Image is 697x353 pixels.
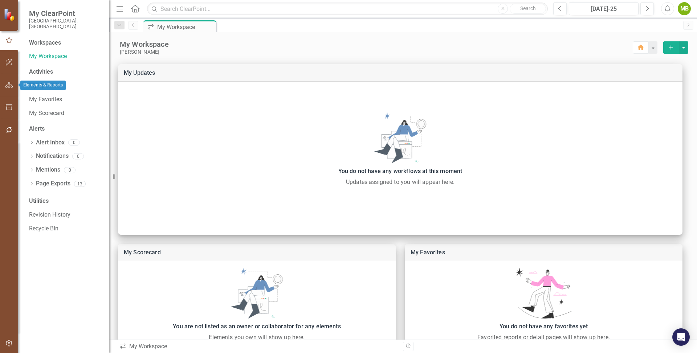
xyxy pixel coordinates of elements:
[29,225,102,233] a: Recycle Bin
[29,197,102,205] div: Utilities
[571,5,636,13] div: [DATE]-25
[29,68,102,76] div: Activities
[408,321,679,332] div: You do not have any favorites yet
[20,81,66,90] div: Elements & Reports
[119,342,398,351] div: My Workspace
[124,249,161,256] a: My Scorecard
[4,8,16,21] img: ClearPoint Strategy
[120,40,633,49] div: My Workspace
[672,328,690,346] div: Open Intercom Messenger
[64,167,76,173] div: 0
[408,333,679,342] div: Favorited reports or detail pages will show up here.
[29,9,102,18] span: My ClearPoint
[68,140,80,146] div: 0
[36,180,70,188] a: Page Exports
[29,211,102,219] a: Revision History
[29,109,102,118] a: My Scorecard
[678,2,691,15] button: MB
[29,52,102,61] a: My Workspace
[157,22,214,32] div: My Workspace
[120,49,633,55] div: [PERSON_NAME]
[411,249,445,256] a: My Favorites
[510,4,546,14] button: Search
[29,125,102,133] div: Alerts
[72,153,84,159] div: 0
[29,39,61,47] div: Workspaces
[663,41,688,54] div: split button
[520,5,536,11] span: Search
[122,166,679,176] div: You do not have any workflows at this moment
[124,69,155,76] a: My Updates
[29,18,102,30] small: [GEOGRAPHIC_DATA], [GEOGRAPHIC_DATA]
[679,41,688,54] button: select merge strategy
[36,139,65,147] a: Alert Inbox
[74,181,86,187] div: 13
[36,152,69,160] a: Notifications
[122,321,392,332] div: You are not listed as an owner or collaborator for any elements
[147,3,548,15] input: Search ClearPoint...
[36,166,60,174] a: Mentions
[122,333,392,342] div: Elements you own will show up here.
[122,178,679,186] div: Updates assigned to you will appear here.
[29,95,102,104] a: My Favorites
[663,41,679,54] button: select merge strategy
[569,2,639,15] button: [DATE]-25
